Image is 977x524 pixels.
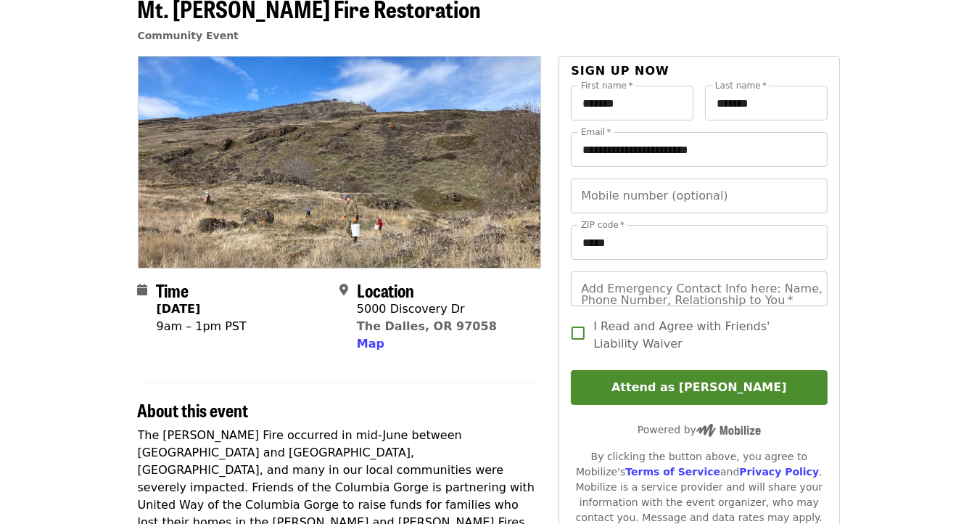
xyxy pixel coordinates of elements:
[157,277,189,303] span: Time
[705,86,828,120] input: Last name
[581,221,624,229] label: ZIP code
[357,335,384,353] button: Map
[593,318,815,353] span: I Read and Agree with Friends' Liability Waiver
[357,300,497,318] div: 5000 Discovery Dr
[696,424,761,437] img: Powered by Mobilize
[581,81,633,90] label: First name
[581,128,611,136] label: Email
[571,271,827,306] input: Add Emergency Contact Info here: Name, Phone Number, Relationship to You
[571,225,827,260] input: ZIP code
[739,466,819,478] a: Privacy Policy
[571,179,827,213] input: Mobile number (optional)
[157,318,247,335] div: 9am – 1pm PST
[571,370,827,405] button: Attend as [PERSON_NAME]
[138,397,249,422] span: About this event
[571,132,827,167] input: Email
[715,81,767,90] label: Last name
[157,302,201,316] strong: [DATE]
[357,319,497,333] a: The Dalles, OR 97058
[638,424,761,435] span: Powered by
[357,337,384,351] span: Map
[339,283,348,297] i: map-marker-alt icon
[357,277,414,303] span: Location
[571,86,693,120] input: First name
[571,64,669,78] span: Sign up now
[138,30,239,41] a: Community Event
[138,283,148,297] i: calendar icon
[625,466,720,478] a: Terms of Service
[139,57,541,267] img: Mt. Ulka Fire Restoration organized by Friends Of The Columbia Gorge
